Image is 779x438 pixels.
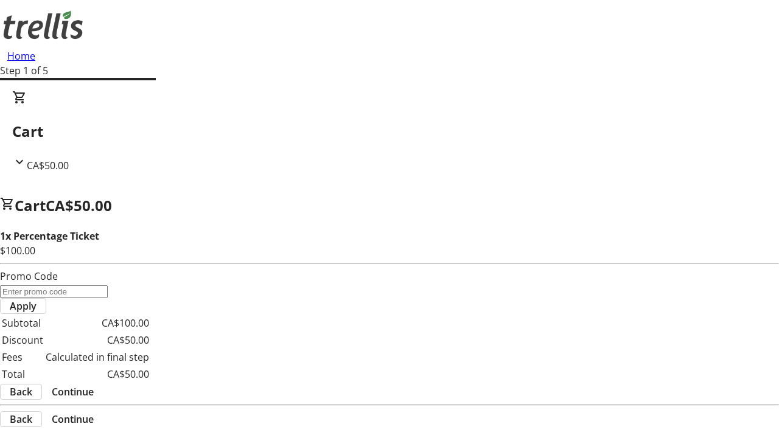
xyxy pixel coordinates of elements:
[1,315,44,331] td: Subtotal
[10,412,32,426] span: Back
[1,332,44,348] td: Discount
[1,366,44,382] td: Total
[52,384,94,399] span: Continue
[10,299,37,313] span: Apply
[45,315,150,331] td: CA$100.00
[42,384,103,399] button: Continue
[15,195,46,215] span: Cart
[42,412,103,426] button: Continue
[45,332,150,348] td: CA$50.00
[27,159,69,172] span: CA$50.00
[1,349,44,365] td: Fees
[52,412,94,426] span: Continue
[10,384,32,399] span: Back
[45,366,150,382] td: CA$50.00
[45,349,150,365] td: Calculated in final step
[46,195,112,215] span: CA$50.00
[12,90,767,173] div: CartCA$50.00
[12,120,767,142] h2: Cart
